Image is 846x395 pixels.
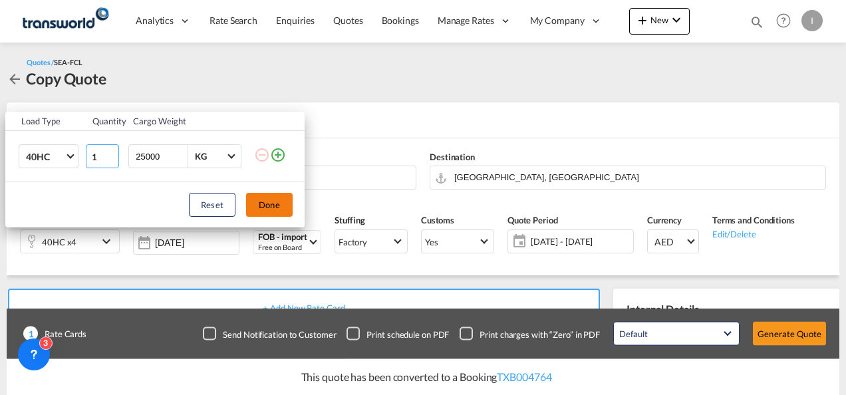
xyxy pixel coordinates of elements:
[189,193,235,217] button: Reset
[84,112,126,131] th: Quantity
[133,115,246,127] div: Cargo Weight
[26,150,65,164] span: 40HC
[246,193,293,217] button: Done
[270,147,286,163] md-icon: icon-plus-circle-outline
[195,151,207,162] div: KG
[5,112,84,131] th: Load Type
[86,144,119,168] input: Qty
[254,147,270,163] md-icon: icon-minus-circle-outline
[134,145,188,168] input: Enter Weight
[19,144,78,168] md-select: Choose: 40HC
